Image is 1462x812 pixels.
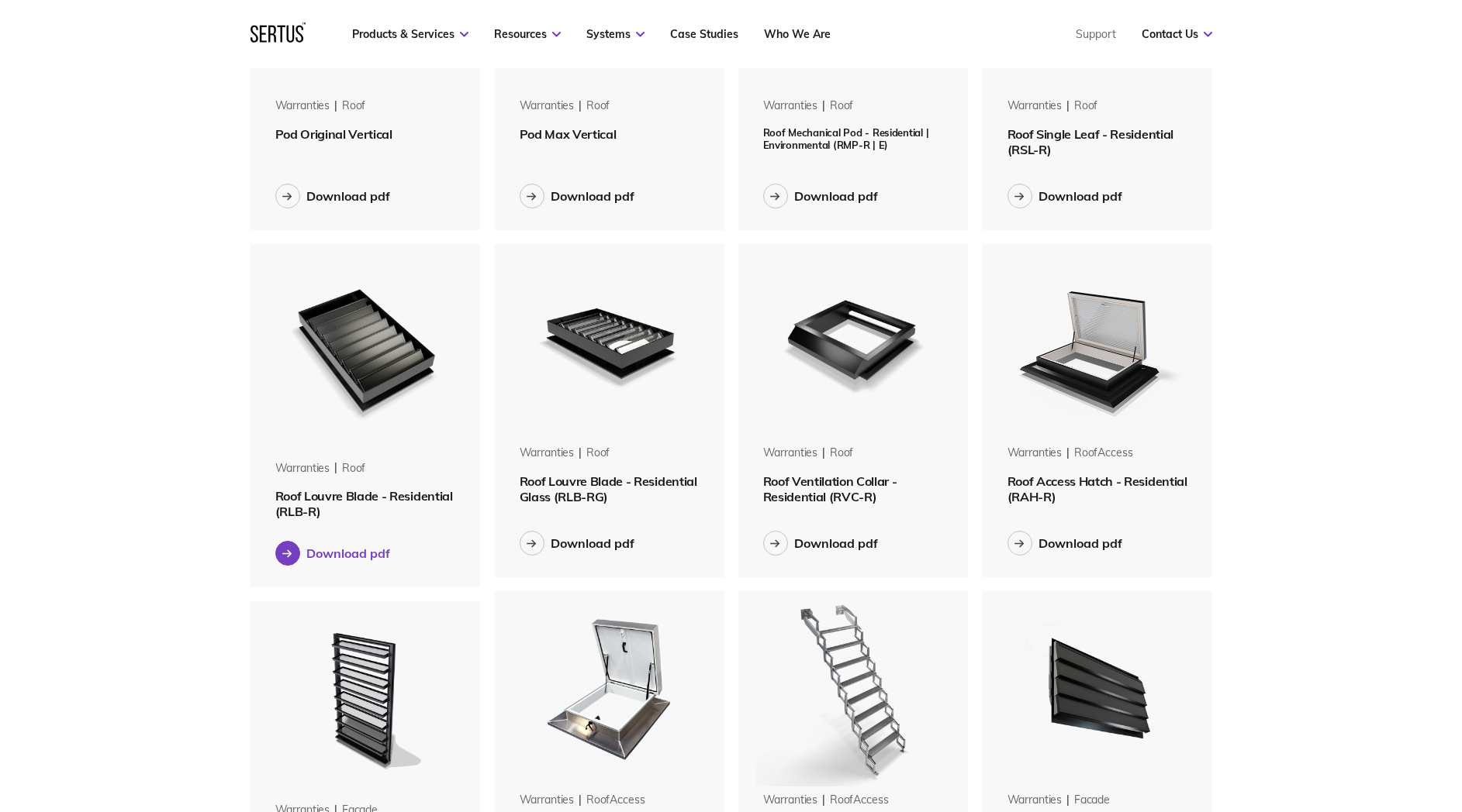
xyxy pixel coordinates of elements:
[275,461,330,477] div: Warranties
[275,98,330,114] div: Warranties
[1039,535,1122,551] div: Download pdf
[1008,446,1063,461] div: Warranties
[520,793,575,808] div: Warranties
[586,27,645,41] a: Systems
[1008,98,1063,114] div: Warranties
[520,98,575,114] div: Warranties
[551,535,634,551] div: Download pdf
[794,535,878,551] div: Download pdf
[764,27,831,41] a: Who We Are
[1039,188,1122,204] div: Download pdf
[275,488,453,519] span: Roof Louvre Blade - Residential (RLB-R)
[763,473,897,504] span: Roof Ventilation Collar - Residential (RVC-R)
[763,531,878,556] button: Download pdf
[520,473,697,504] span: Roof Louvre Blade - Residential Glass (RLB-RG)
[1008,793,1063,808] div: Warranties
[1008,473,1187,504] span: Roof Access Hatch - Residential (RAH-R)
[275,184,390,208] button: Download pdf
[763,126,929,151] span: Roof Mechanical Pod - Residential | Environmental (RMP-R | E)
[494,27,561,41] a: Resources
[763,446,818,461] div: Warranties
[1074,98,1097,114] div: roof
[1008,184,1122,208] button: Download pdf
[586,446,610,461] div: roof
[520,446,575,461] div: Warranties
[794,188,878,204] div: Download pdf
[306,188,390,204] div: Download pdf
[1183,632,1462,812] iframe: Chat Widget
[830,98,853,114] div: roof
[586,98,610,114] div: roof
[342,98,365,114] div: roof
[520,531,634,556] button: Download pdf
[586,793,645,808] div: roofAccess
[1076,27,1116,41] a: Support
[763,793,818,808] div: Warranties
[520,126,617,142] span: Pod Max Vertical
[830,793,889,808] div: roofAccess
[275,541,390,566] button: Download pdf
[1142,27,1212,41] a: Contact Us
[1074,793,1110,808] div: facade
[1074,446,1133,461] div: roofAccess
[520,184,634,208] button: Download pdf
[306,545,390,561] div: Download pdf
[763,184,878,208] button: Download pdf
[763,98,818,114] div: Warranties
[1008,531,1122,556] button: Download pdf
[830,446,853,461] div: roof
[275,126,392,142] span: Pod Original Vertical
[670,27,738,41] a: Case Studies
[551,188,634,204] div: Download pdf
[1008,126,1173,157] span: Roof Single Leaf - Residential (RSL-R)
[352,27,468,41] a: Products & Services
[342,461,365,477] div: roof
